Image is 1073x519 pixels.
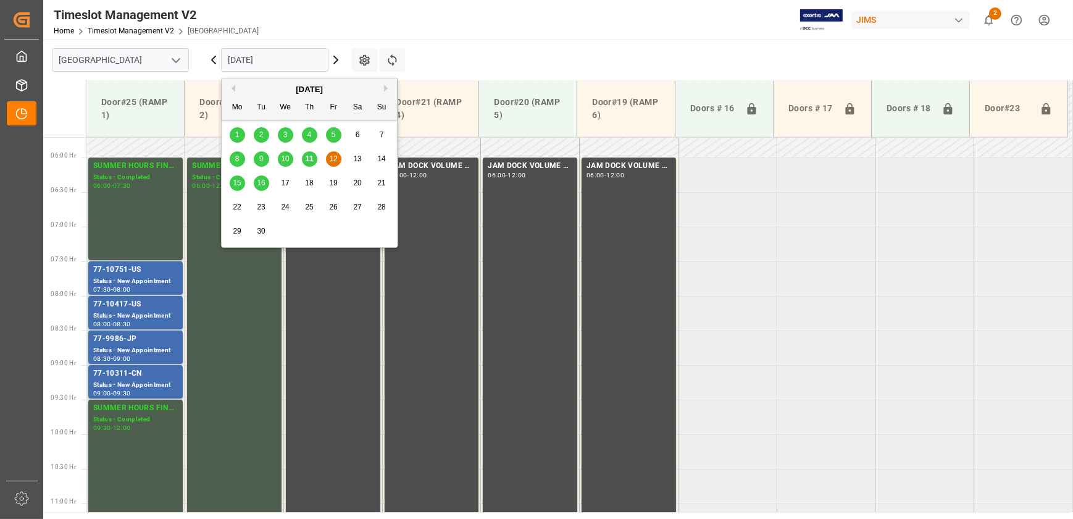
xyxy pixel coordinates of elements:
div: 06:00 [587,172,604,178]
div: 09:00 [113,356,131,361]
div: Choose Thursday, September 11th, 2025 [302,151,317,167]
div: 07:30 [113,183,131,188]
div: 09:30 [93,425,111,431]
div: Choose Saturday, September 20th, 2025 [350,175,365,191]
span: 06:00 Hr [51,152,76,159]
span: 29 [233,227,241,235]
div: 06:00 [488,172,506,178]
span: 1 [235,130,240,139]
div: 09:30 [113,390,131,396]
div: - [111,287,113,292]
div: Choose Wednesday, September 24th, 2025 [278,200,293,215]
div: 08:00 [113,287,131,292]
div: Choose Monday, September 29th, 2025 [230,224,245,239]
div: 12:00 [409,172,427,178]
span: 28 [377,203,385,211]
div: Door#20 (RAMP 5) [489,91,567,127]
div: Door#25 (RAMP 1) [96,91,174,127]
div: - [210,183,212,188]
span: 22 [233,203,241,211]
div: month 2025-09 [225,123,394,243]
div: Status - New Appointment [93,276,178,287]
div: Fr [326,100,341,116]
div: Choose Thursday, September 25th, 2025 [302,200,317,215]
span: 10:30 Hr [51,463,76,470]
div: 06:00 [93,183,111,188]
div: [DATE] [222,83,397,96]
span: 07:00 Hr [51,221,76,228]
span: 9 [259,154,264,163]
div: - [407,172,409,178]
div: JAM DOCK VOLUME CONTROL [390,160,474,172]
div: - [111,321,113,327]
input: DD.MM.YYYY [221,48,328,72]
span: 5 [332,130,336,139]
span: 10 [281,154,289,163]
span: 6 [356,130,360,139]
span: 09:00 Hr [51,360,76,366]
div: Choose Tuesday, September 2nd, 2025 [254,127,269,143]
div: JIMS [851,11,970,29]
div: - [111,425,113,431]
div: SUMMER HOURS FINAL [93,160,178,172]
div: Status - New Appointment [93,311,178,321]
span: 11:00 Hr [51,498,76,505]
div: Choose Saturday, September 6th, 2025 [350,127,365,143]
div: We [278,100,293,116]
span: 08:30 Hr [51,325,76,332]
div: Doors # 18 [882,97,937,120]
div: - [111,356,113,361]
span: 30 [257,227,265,235]
span: 08:00 Hr [51,290,76,297]
span: 14 [377,154,385,163]
button: JIMS [851,8,975,32]
div: Choose Friday, September 5th, 2025 [326,127,341,143]
div: Choose Thursday, September 18th, 2025 [302,175,317,191]
button: show 2 new notifications [975,6,1003,34]
div: 09:00 [93,390,111,396]
div: 77-9986-JP [93,333,178,345]
div: Door#21 (RAMP 4) [391,91,469,127]
span: 24 [281,203,289,211]
div: SUMMER HOURS FINAL [93,402,178,415]
span: 11 [305,154,313,163]
span: 26 [329,203,337,211]
div: Status - Completed [192,172,277,183]
div: Doors # 17 [783,97,838,120]
div: - [111,183,113,188]
span: 7 [380,130,384,139]
div: SUMMER HOURS FINAL [192,160,277,172]
div: Door#19 (RAMP 6) [587,91,665,127]
span: 12 [329,154,337,163]
div: 07:30 [93,287,111,292]
img: Exertis%20JAM%20-%20Email%20Logo.jpg_1722504956.jpg [800,9,843,31]
span: 4 [307,130,312,139]
div: Tu [254,100,269,116]
span: 07:30 Hr [51,256,76,263]
div: 77-10417-US [93,298,178,311]
div: Choose Monday, September 1st, 2025 [230,127,245,143]
a: Timeslot Management V2 [88,27,174,35]
div: Mo [230,100,245,116]
div: Status - New Appointment [93,380,178,390]
span: 10:00 Hr [51,429,76,436]
span: 8 [235,154,240,163]
input: Type to search/select [52,48,189,72]
span: 2 [259,130,264,139]
div: 12:00 [508,172,526,178]
span: 13 [353,154,361,163]
span: 25 [305,203,313,211]
div: Timeslot Management V2 [54,6,259,24]
div: Sa [350,100,365,116]
div: Choose Saturday, September 27th, 2025 [350,200,365,215]
div: Status - Completed [93,415,178,425]
div: - [604,172,606,178]
span: 09:30 Hr [51,394,76,401]
div: - [111,390,113,396]
button: Previous Month [228,85,235,92]
div: Choose Friday, September 26th, 2025 [326,200,341,215]
div: Choose Wednesday, September 10th, 2025 [278,151,293,167]
span: 20 [353,179,361,187]
span: 17 [281,179,289,187]
a: Home [54,27,74,35]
